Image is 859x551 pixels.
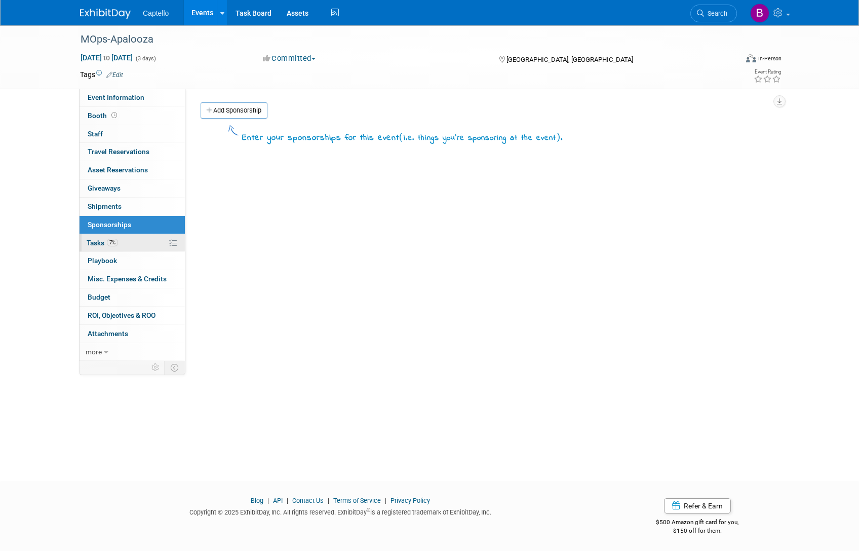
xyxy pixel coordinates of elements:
[88,166,148,174] span: Asset Reservations
[88,184,121,192] span: Giveaways
[80,89,185,106] a: Event Information
[88,202,122,210] span: Shipments
[80,198,185,215] a: Shipments
[80,234,185,252] a: Tasks7%
[80,9,131,19] img: ExhibitDay
[333,497,381,504] a: Terms of Service
[273,497,283,504] a: API
[80,161,185,179] a: Asset Reservations
[80,53,133,62] span: [DATE] [DATE]
[88,148,149,156] span: Travel Reservations
[80,325,185,343] a: Attachments
[107,239,118,246] span: 7%
[404,132,556,143] span: i.e. things you're sponsoring at the event
[135,55,156,62] span: (3 days)
[259,53,320,64] button: Committed
[88,112,119,120] span: Booth
[80,270,185,288] a: Misc. Expenses & Credits
[80,288,185,306] a: Budget
[284,497,291,504] span: |
[88,221,131,229] span: Sponsorships
[265,497,271,504] span: |
[391,497,430,504] a: Privacy Policy
[80,179,185,197] a: Giveaways
[88,93,144,101] span: Event Information
[251,497,263,504] a: Blog
[80,252,185,270] a: Playbook
[80,307,185,324] a: ROI, Objectives & ROO
[88,275,167,283] span: Misc. Expenses & Credits
[77,30,722,49] div: MOps-Apalooza
[80,143,185,161] a: Travel Reservations
[616,527,779,535] div: $150 off for them.
[556,132,561,142] span: )
[677,53,782,68] div: Event Format
[80,107,185,125] a: Booth
[102,54,111,62] span: to
[758,55,782,62] div: In-Person
[746,54,756,62] img: Format-Inperson.png
[367,507,370,513] sup: ®
[754,69,781,75] div: Event Rating
[325,497,332,504] span: |
[664,498,731,513] a: Refer & Earn
[88,311,155,319] span: ROI, Objectives & ROO
[80,505,601,517] div: Copyright © 2025 ExhibitDay, Inc. All rights reserved. ExhibitDay is a registered trademark of Ex...
[86,348,102,356] span: more
[147,361,165,374] td: Personalize Event Tab Strip
[201,102,267,119] a: Add Sponsorship
[143,9,169,17] span: Captello
[80,343,185,361] a: more
[704,10,727,17] span: Search
[80,216,185,234] a: Sponsorships
[506,56,633,63] span: [GEOGRAPHIC_DATA], [GEOGRAPHIC_DATA]
[616,511,779,535] div: $500 Amazon gift card for you,
[88,329,128,338] span: Attachments
[80,125,185,143] a: Staff
[750,4,769,23] img: Brad Froese
[88,293,110,301] span: Budget
[292,497,324,504] a: Contact Us
[399,132,404,142] span: (
[690,5,737,22] a: Search
[242,131,563,144] div: Enter your sponsorships for this event .
[80,69,123,80] td: Tags
[87,239,118,247] span: Tasks
[382,497,389,504] span: |
[88,130,103,138] span: Staff
[165,361,185,374] td: Toggle Event Tabs
[88,256,117,265] span: Playbook
[106,71,123,79] a: Edit
[109,112,119,119] span: Booth not reserved yet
